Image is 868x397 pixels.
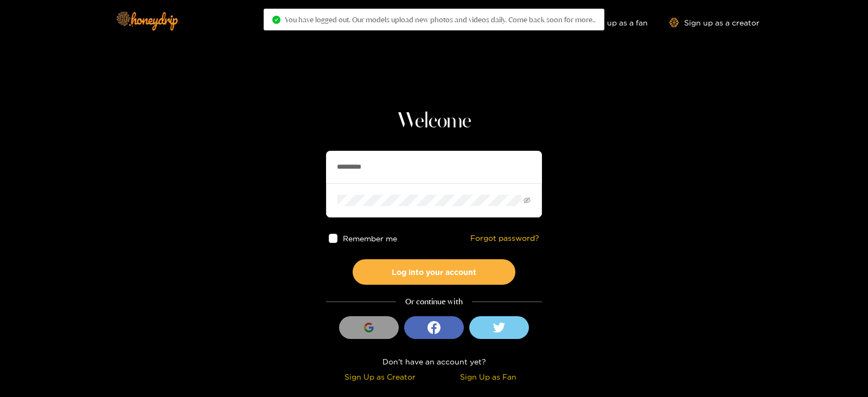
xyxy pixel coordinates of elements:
[272,16,280,24] span: check-circle
[573,18,648,27] a: Sign up as a fan
[326,108,542,135] h1: Welcome
[669,18,759,27] a: Sign up as a creator
[470,234,539,243] a: Forgot password?
[329,370,431,383] div: Sign Up as Creator
[524,197,531,204] span: eye-invisible
[343,234,398,242] span: Remember me
[353,259,515,285] button: Log into your account
[437,370,539,383] div: Sign Up as Fan
[326,355,542,368] div: Don't have an account yet?
[285,15,596,24] span: You have logged out. Our models upload new photos and videos daily. Come back soon for more..
[326,296,542,308] div: Or continue with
